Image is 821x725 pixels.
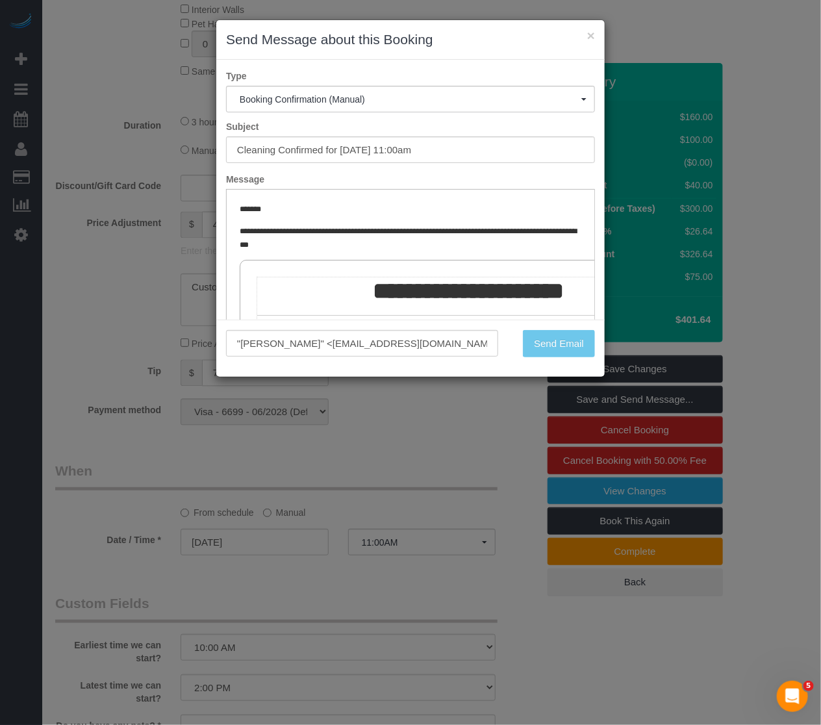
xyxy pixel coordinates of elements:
span: 5 [803,681,814,691]
iframe: Rich Text Editor, editor1 [227,190,594,392]
h3: Send Message about this Booking [226,30,595,49]
iframe: Intercom live chat [777,681,808,712]
span: Booking Confirmation (Manual) [240,94,581,105]
label: Subject [216,120,605,133]
input: Subject [226,136,595,163]
button: Booking Confirmation (Manual) [226,86,595,112]
button: × [587,29,595,42]
label: Message [216,173,605,186]
label: Type [216,70,605,83]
